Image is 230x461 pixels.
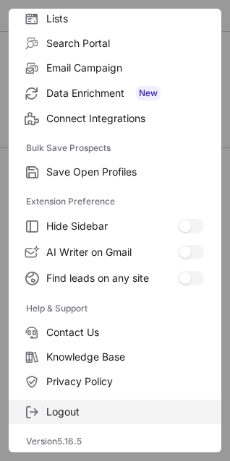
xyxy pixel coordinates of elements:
[46,350,204,363] span: Knowledge Base
[9,265,221,291] label: Find leads on any site
[9,430,221,453] div: Version 5.16.5
[9,213,221,239] label: Hide Sidebar
[46,61,204,74] span: Email Campaign
[46,326,204,339] span: Contact Us
[26,190,204,213] label: Extension Preference
[9,7,221,31] label: Lists
[46,37,204,50] span: Search Portal
[46,375,204,388] span: Privacy Policy
[9,80,221,106] label: Data Enrichment New
[26,137,204,160] label: Bulk Save Prospects
[9,320,221,345] label: Contact Us
[46,272,178,285] span: Find leads on any site
[9,106,221,131] label: Connect Integrations
[9,369,221,394] label: Privacy Policy
[46,405,204,418] span: Logout
[9,56,221,80] label: Email Campaign
[46,86,204,100] span: Data Enrichment
[46,112,204,125] span: Connect Integrations
[9,160,221,184] label: Save Open Profiles
[9,31,221,56] label: Search Portal
[9,239,221,265] label: AI Writer on Gmail
[9,345,221,369] label: Knowledge Base
[26,297,204,320] label: Help & Support
[136,86,161,100] span: New
[46,165,204,178] span: Save Open Profiles
[9,400,221,424] label: Logout
[46,220,178,233] span: Hide Sidebar
[46,12,204,25] span: Lists
[46,246,178,259] span: AI Writer on Gmail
